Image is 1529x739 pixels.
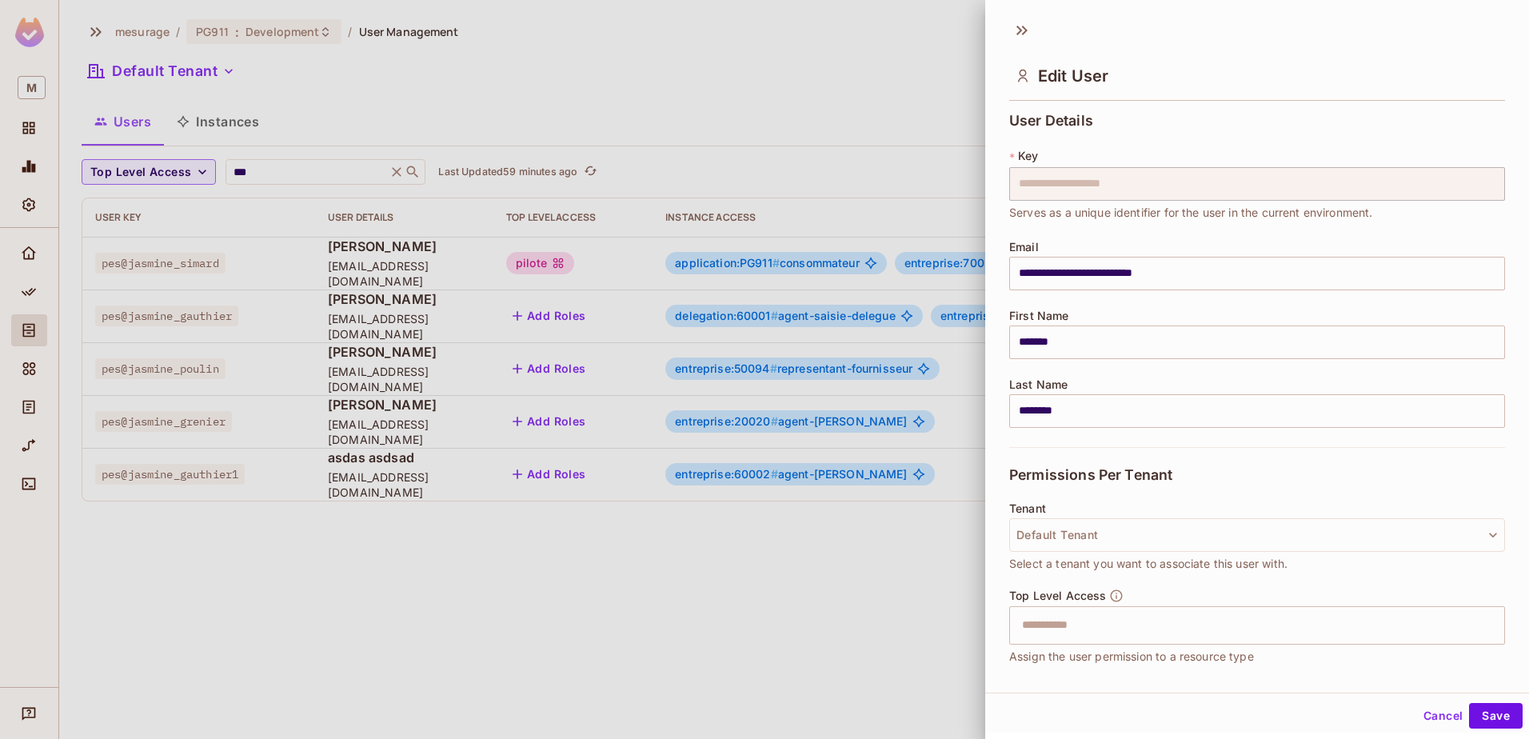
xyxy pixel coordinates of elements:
[1009,378,1068,391] span: Last Name
[1038,66,1108,86] span: Edit User
[1009,113,1093,129] span: User Details
[1009,241,1039,254] span: Email
[1469,703,1523,729] button: Save
[1018,150,1038,162] span: Key
[1009,310,1069,322] span: First Name
[1009,204,1373,222] span: Serves as a unique identifier for the user in the current environment.
[1009,589,1106,602] span: Top Level Access
[1417,703,1469,729] button: Cancel
[1009,467,1172,483] span: Permissions Per Tenant
[1009,502,1046,515] span: Tenant
[1009,518,1505,552] button: Default Tenant
[1009,648,1254,665] span: Assign the user permission to a resource type
[1009,555,1287,573] span: Select a tenant you want to associate this user with.
[1496,623,1499,626] button: Open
